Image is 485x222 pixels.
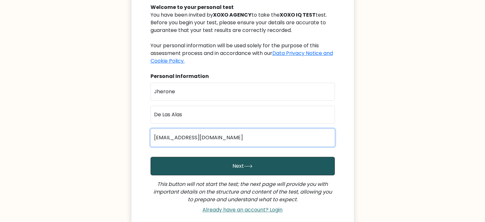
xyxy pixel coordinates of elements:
[151,83,335,101] input: First name
[151,129,335,147] input: Email
[153,180,332,203] i: This button will not start the test; the next page will provide you with important details on the...
[280,11,316,19] b: XOXO IQ TEST
[151,73,335,80] div: Personal Information
[213,11,252,19] b: XOXO AGENCY
[151,4,335,11] div: Welcome to your personal test
[151,106,335,124] input: Last name
[151,11,335,65] div: You have been invited by to take the test. Before you begin your test, please ensure your details...
[151,157,335,175] button: Next
[151,50,333,65] a: Data Privacy Notice and Cookie Policy.
[200,206,285,213] a: Already have an account? Login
